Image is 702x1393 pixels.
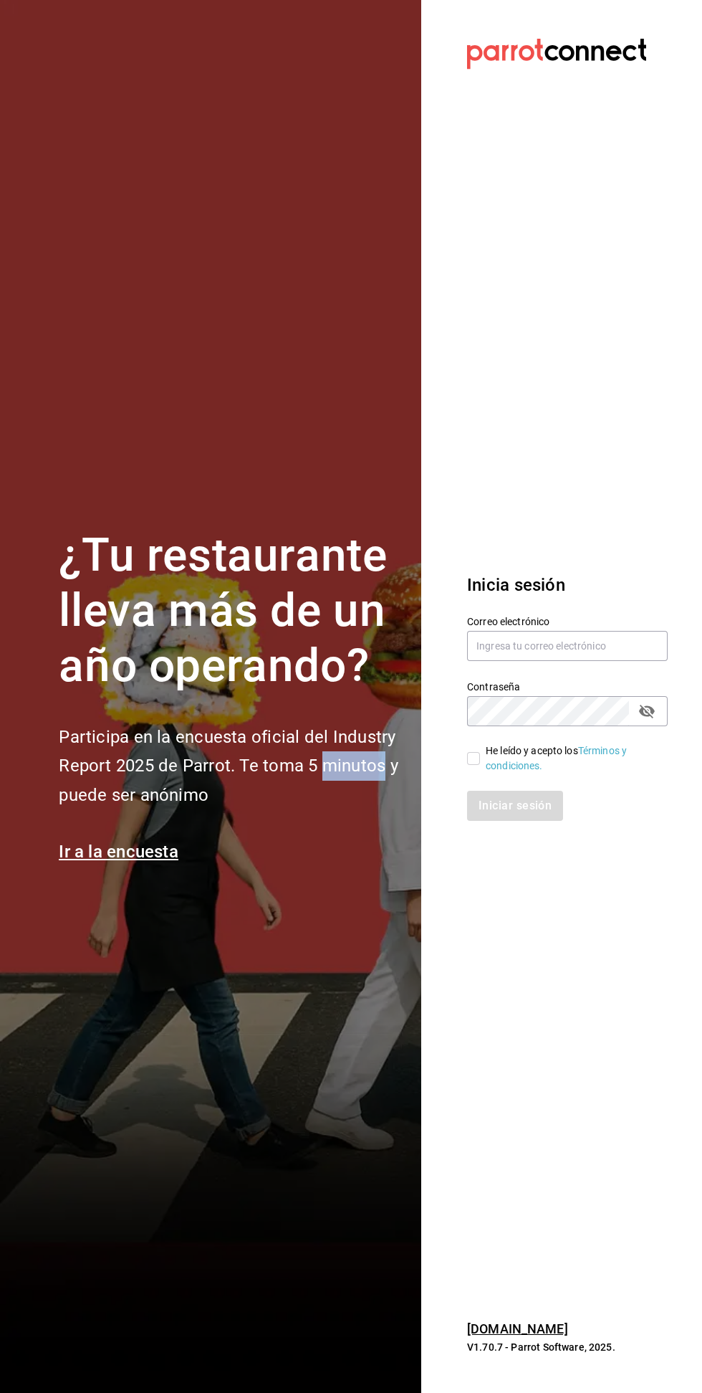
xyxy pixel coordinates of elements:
div: He leído y acepto los [486,743,656,774]
h1: ¿Tu restaurante lleva más de un año operando? [59,528,404,693]
a: [DOMAIN_NAME] [467,1321,568,1336]
h2: Participa en la encuesta oficial del Industry Report 2025 de Parrot. Te toma 5 minutos y puede se... [59,723,404,810]
input: Ingresa tu correo electrónico [467,631,668,661]
button: passwordField [635,699,659,723]
label: Correo electrónico [467,617,668,627]
a: Ir a la encuesta [59,842,178,862]
label: Contraseña [467,682,668,692]
h3: Inicia sesión [467,572,668,598]
p: V1.70.7 - Parrot Software, 2025. [467,1340,668,1354]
